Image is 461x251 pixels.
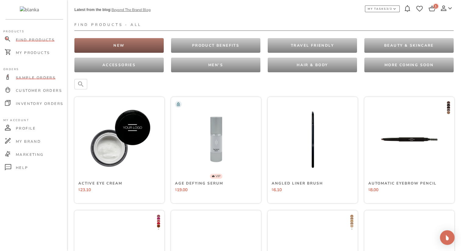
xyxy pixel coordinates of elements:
img: Age Defying Serum [178,102,254,177]
p: HAIR & BODY [297,63,328,67]
p: NEW [113,43,124,48]
span: 23.10 [80,187,91,193]
p: Find Products - all [74,22,142,27]
img: Automatic Eyebrow Pencil [371,102,447,177]
span: $ [368,188,370,192]
a: 1 [429,5,436,15]
span: $ [78,188,80,192]
p: Latest from the blog: [74,7,112,13]
img: Active Eye Cream [81,102,157,177]
a: Beyond The Brand Blog [112,7,151,12]
span: Age Defying Serum [175,181,223,186]
div: MY TASKS 3 /3 [368,7,392,11]
span: 6.10 [273,187,282,193]
span: Angled Liner Brush [272,181,323,186]
p: TRAVEL FRIENDLY [291,43,334,48]
span: 19.00 [177,187,188,193]
span: + [350,227,354,231]
span: $ [175,188,177,192]
p: MORE COMING SOON [384,63,434,67]
div: Open Intercom Messenger [440,230,455,245]
button: MY TASKS3/3 [365,5,400,12]
p: ACCESSORIES [102,63,136,67]
span: + [157,227,160,231]
span: Active Eye Cream [78,181,122,186]
span: 8.00 [370,187,378,193]
p: BEAUTY & SKINCARE [384,43,434,48]
div: 1 [433,4,438,9]
img: Angled Liner Brush [275,102,351,177]
span: $ [272,188,273,192]
p: PRODUCT BENEFITS [192,43,239,48]
span: Automatic Eyebrow Pencil [368,181,437,186]
p: MEN'S [208,63,223,67]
